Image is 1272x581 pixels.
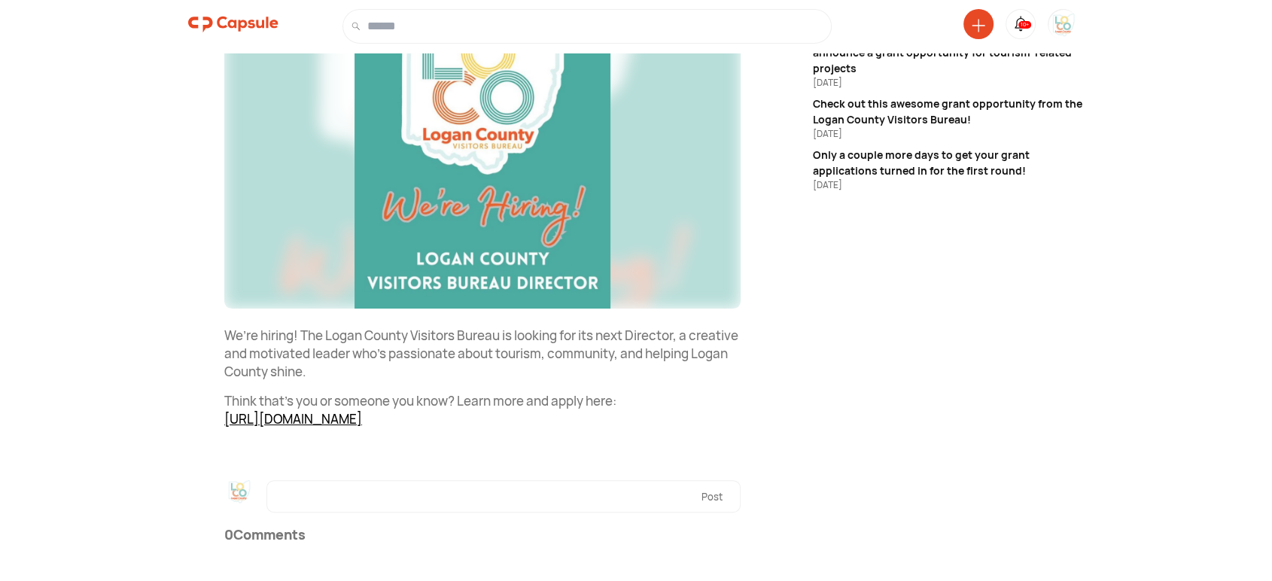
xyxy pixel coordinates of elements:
[224,327,741,380] p: We’re hiring! The Logan County Visitors Bureau is looking for its next Director, a creative and m...
[813,147,1084,178] div: Only a couple more days to get your grant applications turned in for the first round!
[813,178,1084,192] div: [DATE]
[1048,10,1079,40] img: resizeImage
[188,9,278,39] img: logo
[813,127,1084,141] div: [DATE]
[224,525,306,545] div: 0 Comments
[224,476,254,506] img: resizeImage
[224,410,362,427] a: [URL][DOMAIN_NAME]
[813,76,1084,90] div: [DATE]
[1018,21,1031,29] div: 10+
[813,96,1084,127] div: Check out this awesome grant opportunity from the Logan County Visitors Bureau!
[224,392,741,428] p: Think that’s you or someone you know? Learn more and apply here:
[188,9,278,44] a: logo
[701,490,723,505] div: Post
